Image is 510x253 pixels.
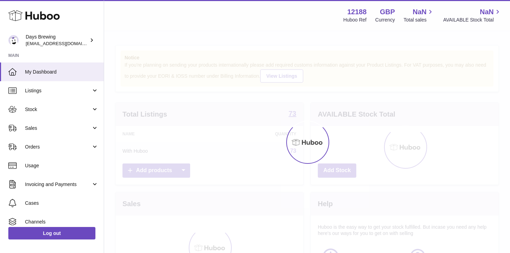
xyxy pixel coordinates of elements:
span: Sales [25,125,91,132]
span: Orders [25,144,91,150]
img: helena@daysbrewing.com [8,35,19,45]
div: Currency [375,17,395,23]
strong: 12188 [347,7,367,17]
div: Huboo Ref [343,17,367,23]
span: NaN [413,7,426,17]
span: Listings [25,87,91,94]
div: Days Brewing [26,34,88,47]
span: [EMAIL_ADDRESS][DOMAIN_NAME] [26,41,102,46]
span: Invoicing and Payments [25,181,91,188]
span: AVAILABLE Stock Total [443,17,502,23]
span: My Dashboard [25,69,99,75]
span: Total sales [403,17,434,23]
span: NaN [480,7,494,17]
a: NaN AVAILABLE Stock Total [443,7,502,23]
span: Stock [25,106,91,113]
span: Usage [25,162,99,169]
a: NaN Total sales [403,7,434,23]
span: Channels [25,219,99,225]
strong: GBP [380,7,395,17]
a: Log out [8,227,95,239]
span: Cases [25,200,99,206]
